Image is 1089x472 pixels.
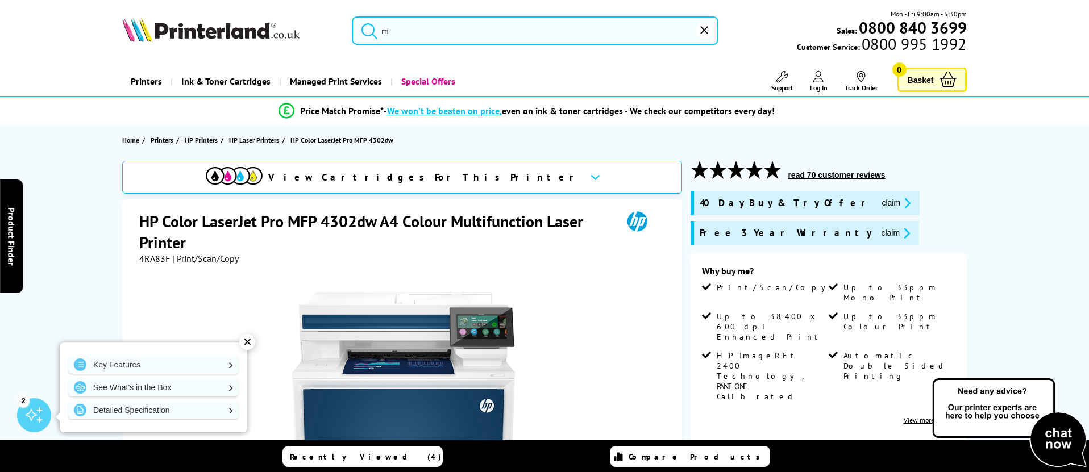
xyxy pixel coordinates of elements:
span: Product Finder [6,207,17,265]
img: HP [611,211,663,232]
span: HP Printers [185,134,218,146]
a: Home [122,134,142,146]
a: Ink & Toner Cartridges [171,67,279,96]
a: Support [771,71,793,92]
span: We won’t be beaten on price, [387,105,502,116]
span: Up to 33ppm Mono Print [843,282,953,303]
span: £245.75 [762,436,816,457]
span: Basket [908,72,934,87]
a: Track Order [845,71,878,92]
span: Price Match Promise* [300,105,384,116]
div: ✕ [239,334,255,350]
span: Sales: [837,25,857,36]
span: Mon - Fri 9:00am - 5:30pm [891,9,967,19]
a: Key Features [68,356,239,374]
span: 0800 995 1992 [860,39,966,49]
span: Up to 38,400 x 600 dpi Enhanced Print [717,311,826,342]
span: Up to 33ppm Colour Print [843,311,953,332]
img: Open Live Chat window [930,377,1089,470]
span: Compare Products [629,452,766,462]
a: Compare Products [610,446,770,467]
span: Ink & Toner Cartridges [181,67,271,96]
img: Printerland Logo [122,17,300,42]
span: Automatic Double Sided Printing [843,350,953,381]
button: read 70 customer reviews [784,170,888,180]
a: See What's in the Box [68,378,239,396]
a: HP Printers [185,134,221,146]
a: Managed Print Services [279,67,390,96]
span: Free 3 Year Warranty [700,227,872,240]
div: Why buy me? [702,265,955,282]
h1: HP Color LaserJet Pro MFP 4302dw A4 Colour Multifunction Laser Printer [139,211,611,253]
a: HP Laser Printers [229,134,282,146]
span: Customer Service: [797,39,966,52]
span: HP Laser Printers [229,134,279,146]
span: Print/Scan/Copy [717,282,834,293]
span: 4RA83F [139,253,170,264]
div: - even on ink & toner cartridges - We check our competitors every day! [384,105,775,116]
a: Recently Viewed (4) [282,446,443,467]
a: HP Color LaserJet Pro MFP 4302dw [290,134,396,146]
a: Basket 0 [897,68,967,92]
span: £294.90 [841,436,896,457]
span: | Print/Scan/Copy [172,253,239,264]
span: HP ImageREt 2400 Technology, PANTONE Calibrated [717,350,826,402]
span: HP Color LaserJet Pro MFP 4302dw [290,134,393,146]
a: 0800 840 3699 [857,22,967,33]
span: Recently Viewed (4) [290,452,442,462]
a: Detailed Specification [68,401,239,419]
a: Log In [810,71,828,92]
span: Home [122,134,139,146]
a: View more details [904,416,955,424]
button: promo-description [878,227,913,240]
span: Log In [810,83,828,92]
button: promo-description [878,197,914,210]
a: Printers [122,67,171,96]
b: 0800 840 3699 [859,17,967,38]
div: 2 [17,394,30,407]
span: 0 [892,62,907,77]
li: modal_Promise [95,101,958,121]
span: Support [771,83,793,92]
a: Special Offers [390,67,464,96]
a: Printers [151,134,176,146]
span: 40 Day Buy & Try Offer [700,197,872,210]
span: Printers [151,134,173,146]
img: cmyk-icon.svg [206,167,263,185]
a: Printerland Logo [122,17,338,44]
span: View Cartridges For This Printer [268,171,581,183]
input: Search product or brand [352,16,718,45]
